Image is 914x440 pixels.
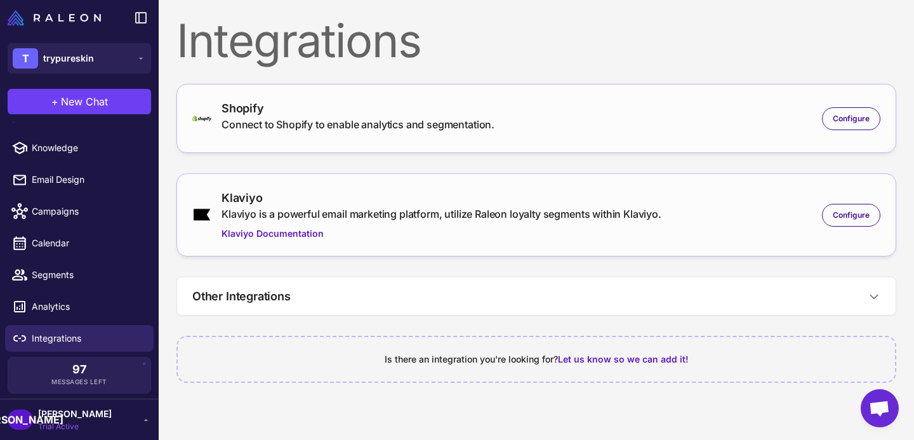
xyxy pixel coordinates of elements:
span: Calendar [32,236,143,250]
span: New Chat [61,94,108,109]
a: Knowledge [5,135,154,161]
div: T [13,48,38,69]
span: Integrations [32,331,143,345]
span: Let us know so we can add it! [558,354,689,364]
span: Knowledge [32,141,143,155]
div: Is there an integration you're looking for? [193,352,880,366]
div: Open chat [861,389,899,427]
h3: Other Integrations [192,288,291,305]
span: + [51,94,58,109]
span: Email Design [32,173,143,187]
div: Integrations [176,18,896,63]
span: Campaigns [32,204,143,218]
button: +New Chat [8,89,151,114]
span: Trial Active [38,421,112,432]
img: Raleon Logo [8,10,101,25]
button: Other Integrations [177,277,896,315]
span: Analytics [32,300,143,314]
a: Segments [5,262,154,288]
span: [PERSON_NAME] [38,407,112,421]
div: Connect to Shopify to enable analytics and segmentation. [222,117,494,132]
span: Segments [32,268,143,282]
a: Email Design [5,166,154,193]
button: Ttrypureskin [8,43,151,74]
img: klaviyo.png [192,208,211,222]
div: Shopify [222,100,494,117]
a: Integrations [5,325,154,352]
div: Klaviyo [222,189,661,206]
span: trypureskin [43,51,94,65]
a: Klaviyo Documentation [222,227,661,241]
a: Campaigns [5,198,154,225]
span: Configure [833,113,870,124]
span: 97 [72,364,86,375]
div: Klaviyo is a powerful email marketing platform, utilize Raleon loyalty segments within Klaviyo. [222,206,661,222]
img: shopify-logo-primary-logo-456baa801ee66a0a435671082365958316831c9960c480451dd0330bcdae304f.svg [192,116,211,121]
span: Configure [833,210,870,221]
div: [PERSON_NAME] [8,410,33,430]
a: Calendar [5,230,154,257]
a: Analytics [5,293,154,320]
a: Raleon Logo [8,10,106,25]
span: Messages Left [51,377,107,387]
